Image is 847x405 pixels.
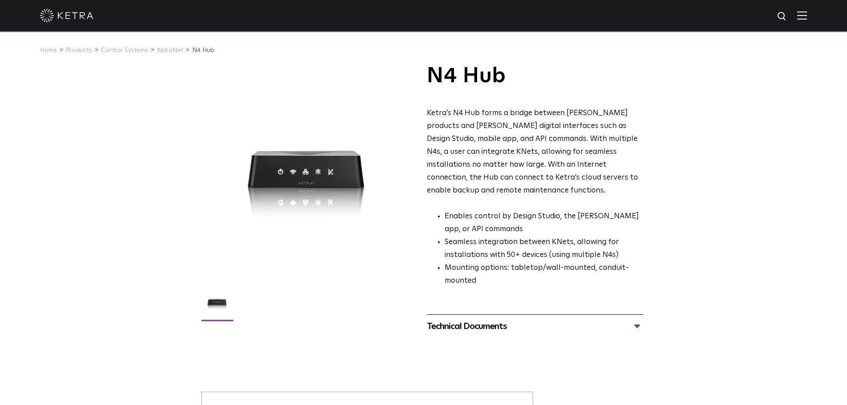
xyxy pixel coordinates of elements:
[797,11,807,20] img: Hamburger%20Nav.svg
[777,11,788,22] img: search icon
[427,65,643,87] h1: N4 Hub
[66,47,92,53] a: Products
[101,47,148,53] a: Control Systems
[40,9,93,22] img: ketra-logo-2019-white
[445,210,643,236] li: Enables control by Design Studio, the [PERSON_NAME] app, or API commands
[427,109,638,194] span: Ketra’s N4 Hub forms a bridge between [PERSON_NAME] products and [PERSON_NAME] digital interfaces...
[192,47,214,53] a: N4 Hub
[445,236,643,262] li: Seamless integration between KNets, allowing for installations with 50+ devices (using multiple N4s)
[157,47,183,53] a: KetraNet
[427,319,643,333] div: Technical Documents
[40,47,57,53] a: Home
[200,285,234,326] img: N4 Hub
[445,262,643,288] li: Mounting options: tabletop/wall-mounted, conduit-mounted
